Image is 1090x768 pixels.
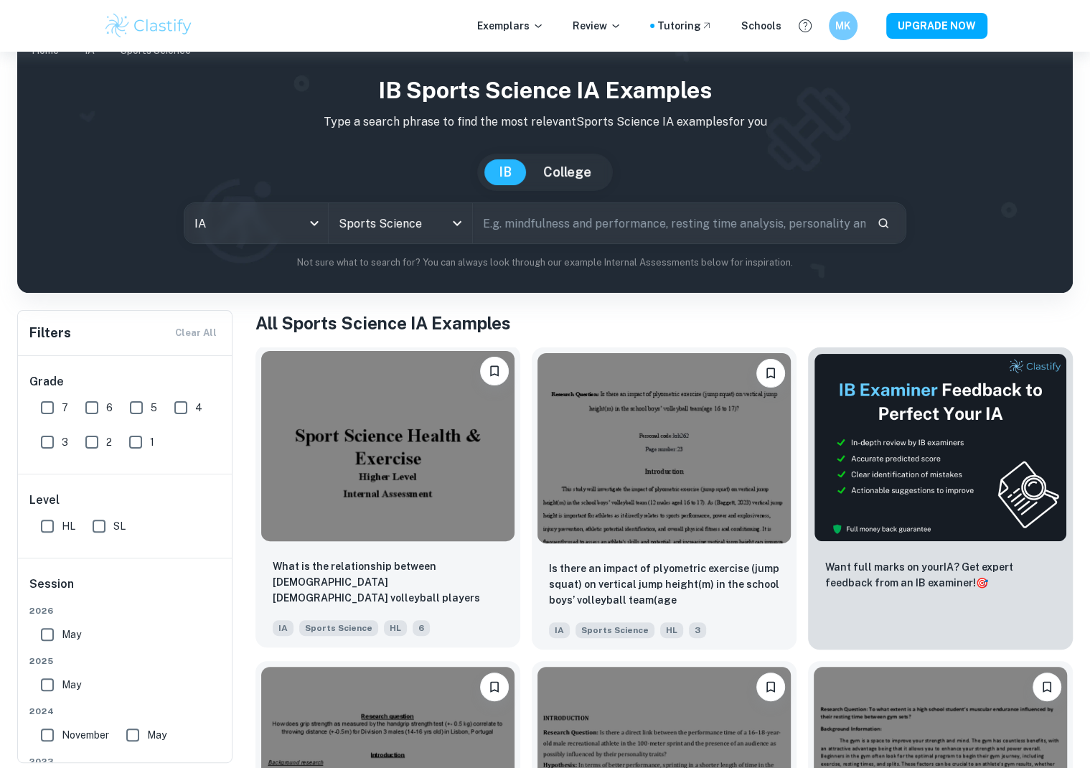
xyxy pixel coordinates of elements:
span: 1 [150,434,154,450]
h1: All Sports Science IA Examples [255,310,1073,336]
span: 2024 [29,705,222,718]
span: 3 [62,434,68,450]
span: 2025 [29,655,222,668]
span: Sports Science [299,620,378,636]
button: IB [484,159,526,185]
button: College [529,159,606,185]
span: 4 [195,400,202,416]
span: HL [62,518,75,534]
a: Schools [741,18,781,34]
h6: Level [29,492,222,509]
span: SL [113,518,126,534]
span: 7 [62,400,68,416]
h1: IB Sports Science IA examples [29,73,1061,108]
span: May [62,677,81,693]
button: Bookmark [1033,673,1061,701]
button: MK [829,11,858,40]
img: Sports Science IA example thumbnail: Is there an impact of plyometric exercis [537,353,791,543]
a: BookmarkIs there an impact of plyometric exercise (jump squat) on vertical jump height(m) in the ... [532,347,797,650]
span: 6 [413,620,430,636]
span: 3 [689,622,706,638]
span: 2023 [29,755,222,768]
button: UPGRADE NOW [886,13,987,39]
h6: MK [835,18,851,34]
img: Clastify logo [103,11,194,40]
button: Bookmark [480,673,509,701]
button: Bookmark [756,673,785,701]
button: Help and Feedback [793,14,817,38]
p: Type a search phrase to find the most relevant Sports Science IA examples for you [29,113,1061,131]
button: Open [447,213,467,233]
input: E.g. mindfulness and performance, resting time analysis, personality and sport... [473,203,865,243]
h6: Filters [29,323,71,343]
span: HL [384,620,407,636]
span: May [147,727,166,743]
span: November [62,727,109,743]
button: Search [871,211,896,235]
p: Is there an impact of plyometric exercise (jump squat) on vertical jump height(m) in the school b... [549,561,779,609]
p: Want full marks on your IA ? Get expert feedback from an IB examiner! [825,559,1056,591]
button: Bookmark [756,359,785,388]
span: 🎯 [976,577,988,589]
span: 6 [106,400,113,416]
span: IA [273,620,293,636]
a: Tutoring [657,18,713,34]
span: HL [660,622,683,638]
div: IA [184,203,328,243]
span: 2026 [29,604,222,617]
p: What is the relationship between 15–16-year-old male volleyball players lower-body power (legs) m... [273,558,503,607]
img: Thumbnail [814,353,1067,542]
p: Exemplars [477,18,544,34]
p: Not sure what to search for? You can always look through our example Internal Assessments below f... [29,256,1061,270]
span: 5 [151,400,157,416]
h6: Session [29,576,222,604]
p: Review [573,18,621,34]
h6: Grade [29,373,222,390]
span: May [62,627,81,642]
span: IA [549,622,570,638]
button: Bookmark [480,357,509,385]
span: Sports Science [575,622,654,638]
span: 2 [106,434,112,450]
a: ThumbnailWant full marks on yourIA? Get expert feedback from an IB examiner! [808,347,1073,650]
a: BookmarkWhat is the relationship between 15–16-year-old male volleyball players lower-body power ... [255,347,520,650]
img: Sports Science IA example thumbnail: What is the relationship between 15–16-y [261,351,515,541]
